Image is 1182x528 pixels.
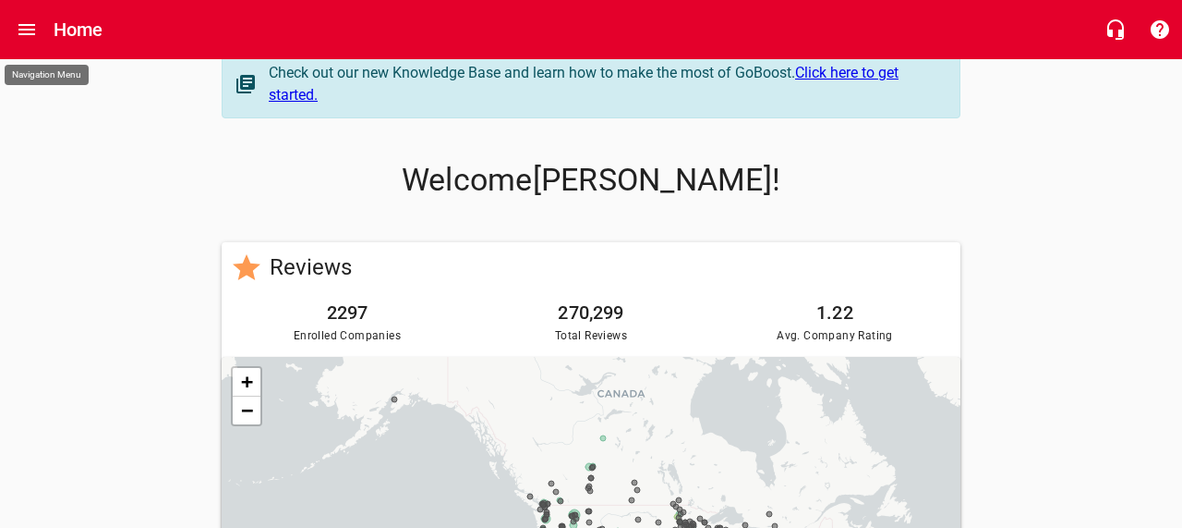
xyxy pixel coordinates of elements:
[233,327,462,346] span: Enrolled Companies
[720,298,949,327] h6: 1.22
[233,298,462,327] h6: 2297
[233,397,260,424] a: Zoom out
[476,298,706,327] h6: 270,299
[476,327,706,346] span: Total Reviews
[269,62,941,106] div: Check out our new Knowledge Base and learn how to make the most of GoBoost.
[720,327,949,346] span: Avg. Company Rating
[222,162,960,199] p: Welcome [PERSON_NAME] !
[1138,7,1182,52] button: Support Portal
[241,370,253,393] span: +
[1093,7,1138,52] button: Live Chat
[5,7,49,52] button: Open drawer
[241,399,253,422] span: −
[233,368,260,397] a: Zoom in
[54,15,103,44] h6: Home
[270,254,352,280] a: Reviews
